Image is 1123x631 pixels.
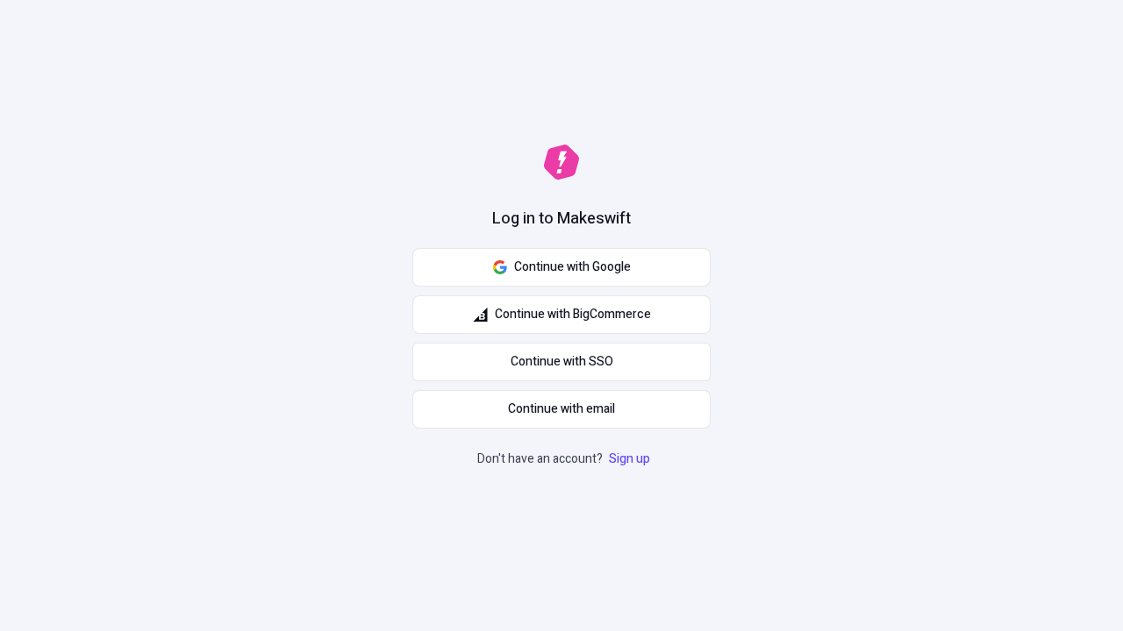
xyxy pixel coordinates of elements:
span: Continue with email [508,400,615,419]
span: Continue with Google [514,258,631,277]
a: Continue with SSO [412,343,711,381]
h1: Log in to Makeswift [492,208,631,230]
button: Continue with Google [412,248,711,287]
button: Continue with email [412,390,711,429]
p: Don't have an account? [477,450,654,469]
a: Sign up [605,450,654,468]
span: Continue with BigCommerce [495,305,651,324]
button: Continue with BigCommerce [412,295,711,334]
